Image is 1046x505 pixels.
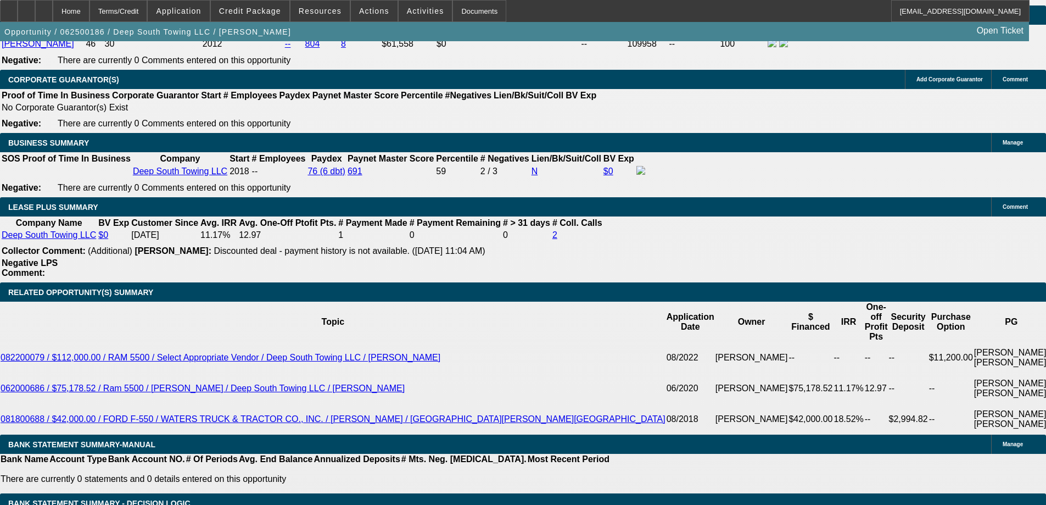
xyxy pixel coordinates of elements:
[131,230,199,241] td: [DATE]
[219,7,281,15] span: Credit Package
[2,230,96,240] a: Deep South Towing LLC
[338,230,407,241] td: 1
[131,218,198,227] b: Customer Since
[58,56,290,65] span: There are currently 0 Comments entered on this opportunity
[22,153,131,164] th: Proof of Time In Business
[156,7,201,15] span: Application
[715,373,788,404] td: [PERSON_NAME]
[627,38,668,50] td: 109958
[359,7,389,15] span: Actions
[2,119,41,128] b: Negative:
[666,404,715,435] td: 08/2018
[1,353,440,362] a: 082200079 / $112,000.00 / RAM 5500 / Select Appropriate Vendor / Deep South Towing LLC / [PERSON_...
[49,454,108,465] th: Account Type
[768,38,776,47] img: facebook-icon.png
[133,167,227,176] a: Deep South Towing LLC
[1,153,21,164] th: SOS
[503,218,550,227] b: # > 31 days
[715,404,788,435] td: [PERSON_NAME]
[833,342,864,373] td: --
[311,154,342,163] b: Paydex
[552,230,557,240] a: 2
[348,167,362,176] a: 691
[864,373,888,404] td: 12.97
[1,102,601,113] td: No Corporate Guarantor(s) Exist
[8,288,153,297] span: RELATED OPPORTUNITY(S) SUMMARY
[407,7,444,15] span: Activities
[666,302,715,342] th: Application Date
[928,404,974,435] td: --
[888,302,928,342] th: Security Deposit
[928,373,974,404] td: --
[669,38,719,50] td: --
[200,218,237,227] b: Avg. IRR
[135,246,211,256] b: [PERSON_NAME]:
[351,1,398,21] button: Actions
[833,404,864,435] td: 18.52%
[864,302,888,342] th: One-off Profit Pts
[160,154,200,163] b: Company
[299,7,342,15] span: Resources
[313,454,400,465] th: Annualized Deposits
[381,38,435,50] td: $61,558
[502,230,551,241] td: 0
[1003,140,1023,146] span: Manage
[8,203,98,212] span: LEASE PLUS SUMMARY
[1,474,609,484] p: There are currently 0 statements and 0 details entered on this opportunity
[779,38,788,47] img: linkedin-icon.png
[580,38,625,50] td: --
[916,76,983,82] span: Add Corporate Guarantor
[532,154,601,163] b: Lien/Bk/Suit/Coll
[307,167,345,176] a: 76 (6 dbt)
[603,154,634,163] b: BV Exp
[833,373,864,404] td: 11.17%
[341,39,346,48] a: 8
[98,218,129,227] b: BV Exp
[252,167,258,176] span: --
[552,218,602,227] b: # Coll. Calls
[1,384,405,393] a: 062000686 / $75,178.52 / Ram 5500 / [PERSON_NAME] / Deep South Towing LLC / [PERSON_NAME]
[888,342,928,373] td: --
[436,167,478,176] div: 59
[229,165,250,177] td: 2018
[305,39,320,48] a: 804
[715,302,788,342] th: Owner
[888,373,928,404] td: --
[636,166,645,175] img: facebook-icon.png
[1,414,665,424] a: 081800688 / $42,000.00 / FORD F-550 / WATERS TRUCK & TRACTOR CO., INC. / [PERSON_NAME] / [GEOGRAP...
[864,404,888,435] td: --
[666,342,715,373] td: 08/2022
[252,154,306,163] b: # Employees
[566,91,596,100] b: BV Exp
[401,454,527,465] th: # Mts. Neg. [MEDICAL_DATA].
[214,246,485,256] span: Discounted deal - payment history is not available. ([DATE] 11:04 AM)
[864,342,888,373] td: --
[445,91,492,100] b: #Negatives
[16,218,82,227] b: Company Name
[788,404,833,435] td: $42,000.00
[436,38,580,50] td: $0
[4,27,291,36] span: Opportunity / 062500186 / Deep South Towing LLC / [PERSON_NAME]
[1003,441,1023,447] span: Manage
[238,230,337,241] td: 12.97
[436,154,478,163] b: Percentile
[1003,204,1028,210] span: Comment
[972,21,1028,40] a: Open Ticket
[148,1,209,21] button: Application
[928,302,974,342] th: Purchase Option
[8,440,155,449] span: BANK STATEMENT SUMMARY-MANUAL
[186,454,238,465] th: # Of Periods
[410,218,501,227] b: # Payment Remaining
[399,1,452,21] button: Activities
[2,183,41,192] b: Negative:
[788,342,833,373] td: --
[928,342,974,373] td: $11,200.00
[290,1,350,21] button: Resources
[223,91,277,100] b: # Employees
[98,230,108,240] a: $0
[201,91,221,100] b: Start
[2,258,58,278] b: Negative LPS Comment:
[888,404,928,435] td: $2,994.82
[112,91,199,100] b: Corporate Guarantor
[348,154,434,163] b: Paynet Master Score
